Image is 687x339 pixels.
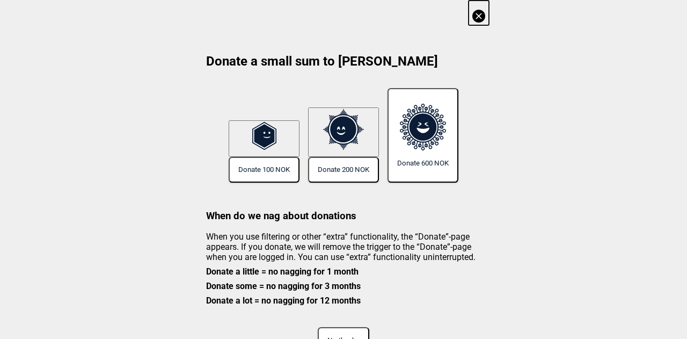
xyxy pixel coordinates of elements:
[206,295,361,306] b: Donate a lot = no nagging for 12 months
[198,54,489,77] h2: Donate a small sum to [PERSON_NAME]
[198,193,489,222] h3: When do we nag about donations
[206,266,359,277] b: Donate a little = no nagging for 1 month
[198,232,489,306] p: When you use filtering or other “extra” functionality, the “Donate”-page appears. If you donate, ...
[308,157,379,183] button: Donate 200 NOK
[206,281,361,291] b: Donate some = no nagging for 3 months
[229,157,299,183] button: Donate 100 NOK
[388,88,458,183] button: Donate 600 NOK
